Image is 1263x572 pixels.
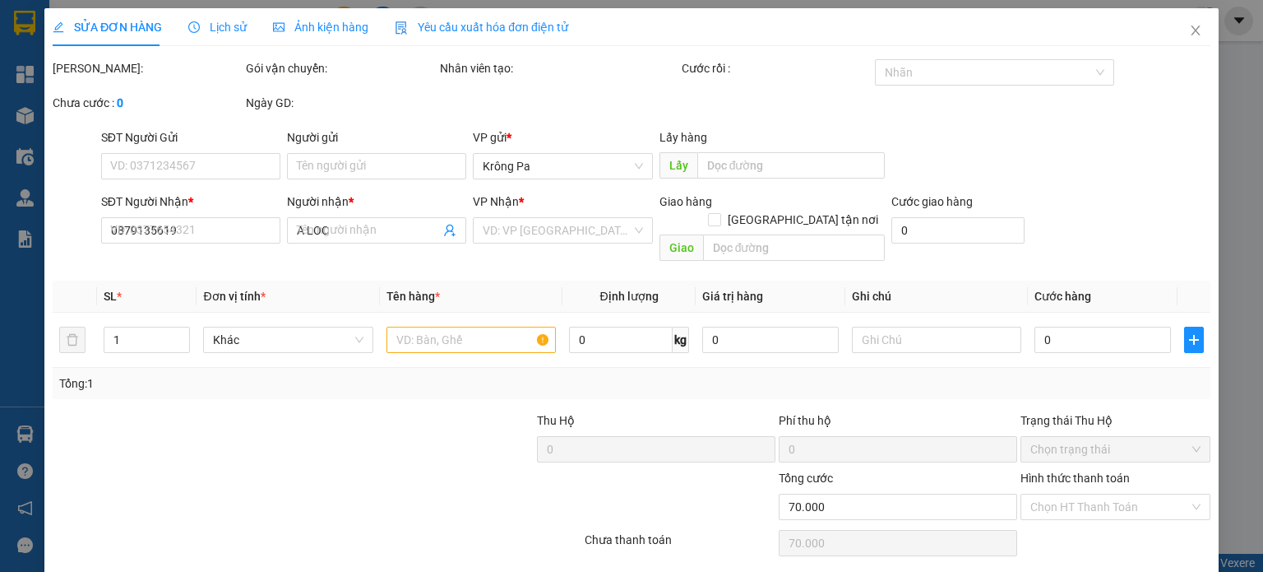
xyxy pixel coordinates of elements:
[659,235,702,261] span: Giao
[104,290,117,303] span: SL
[386,290,440,303] span: Tên hàng
[702,235,885,261] input: Dọc đường
[852,327,1021,353] input: Ghi Chú
[659,152,696,179] span: Lấy
[440,59,678,77] div: Nhân viên tạo:
[53,59,243,77] div: [PERSON_NAME]:
[59,374,488,393] div: Tổng: 1
[101,193,280,211] div: SĐT Người Nhận
[188,21,247,34] span: Lịch sử
[395,21,408,35] img: icon
[696,152,885,179] input: Dọc đường
[845,281,1028,313] th: Ghi chú
[682,59,872,77] div: Cước rồi :
[246,94,436,112] div: Ngày GD:
[659,131,706,144] span: Lấy hàng
[443,224,456,237] span: user-add
[59,327,86,353] button: delete
[287,193,466,211] div: Người nhận
[1185,333,1203,346] span: plus
[395,21,568,34] span: Yêu cầu xuất hóa đơn điện tử
[891,217,1025,244] input: Cước giao hàng
[101,128,280,146] div: SĐT Người Gửi
[779,412,1017,436] div: Phí thu hộ
[386,327,556,353] input: VD: Bàn, Ghế
[702,290,763,303] span: Giá trị hàng
[1030,437,1201,462] span: Chọn trạng thái
[483,154,642,179] span: Krông Pa
[53,21,64,33] span: edit
[203,290,265,303] span: Đơn vị tính
[1173,8,1219,54] button: Close
[246,59,436,77] div: Gói vận chuyển:
[473,128,652,146] div: VP gửi
[213,328,363,352] span: Khác
[583,531,776,560] div: Chưa thanh toán
[53,21,162,34] span: SỬA ĐƠN HÀNG
[188,21,200,33] span: clock-circle
[536,414,574,427] span: Thu Hộ
[1184,327,1204,353] button: plus
[117,96,123,109] b: 0
[779,472,833,485] span: Tổng cước
[599,290,658,303] span: Định lượng
[1189,24,1202,37] span: close
[1034,290,1091,303] span: Cước hàng
[273,21,285,33] span: picture
[1020,412,1210,430] div: Trạng thái Thu Hộ
[721,211,885,229] span: [GEOGRAPHIC_DATA] tận nơi
[53,94,243,112] div: Chưa cước :
[473,195,519,208] span: VP Nhận
[273,21,368,34] span: Ảnh kiện hàng
[287,128,466,146] div: Người gửi
[891,195,973,208] label: Cước giao hàng
[1020,472,1130,485] label: Hình thức thanh toán
[659,195,711,208] span: Giao hàng
[673,327,689,353] span: kg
